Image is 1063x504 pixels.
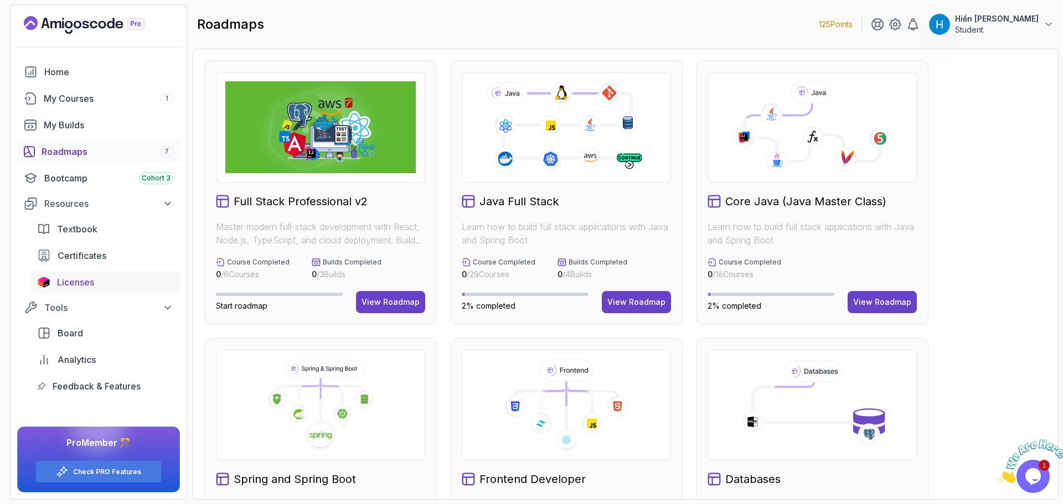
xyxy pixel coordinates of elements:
div: My Builds [44,118,173,132]
p: Course Completed [719,258,781,267]
a: licenses [30,271,180,293]
h2: Core Java (Java Master Class) [725,194,886,209]
a: board [30,322,180,344]
a: courses [17,87,180,110]
span: Certificates [58,249,106,262]
h2: Spring and Spring Boot [234,471,356,487]
img: user profile image [929,14,950,35]
span: 7 [164,147,169,156]
span: Board [58,326,83,340]
div: My Courses [44,92,173,105]
a: home [17,61,180,83]
p: Course Completed [473,258,535,267]
img: Chat attention grabber [4,4,73,48]
span: 0 [462,269,467,279]
a: analytics [30,349,180,371]
a: certificates [30,245,180,267]
p: Learn how to build full stack applications with Java and Spring Boot [462,220,671,247]
div: View Roadmap [853,297,911,308]
p: / 18 Courses [708,269,781,280]
div: Tools [44,301,173,314]
span: 0 [216,269,221,279]
a: builds [17,114,180,136]
h2: Frontend Developer [479,471,586,487]
h2: roadmaps [197,15,264,33]
h2: Databases [725,471,781,487]
span: 0 [558,269,563,279]
div: Roadmaps [42,145,173,158]
button: View Roadmap [356,291,425,313]
div: Resources [44,197,173,210]
p: / 6 Courses [216,269,290,280]
p: Learn how to build full stack applications with Java and Spring Boot [708,220,917,247]
a: feedback [30,375,180,397]
div: Home [44,65,173,79]
span: 0 [708,269,713,279]
span: Analytics [58,353,96,366]
button: Resources [17,194,180,214]
h2: Full Stack Professional v2 [234,194,368,209]
div: View Roadmap [607,297,665,308]
p: / 29 Courses [462,269,535,280]
p: Course Completed [227,258,290,267]
img: Full Stack Professional v2 [225,81,416,173]
a: Landing page [24,16,170,34]
p: Builds Completed [569,258,627,267]
p: Hiển [PERSON_NAME] [955,13,1039,24]
p: / 4 Builds [558,269,627,280]
h2: Java Full Stack [479,194,559,209]
span: Licenses [57,276,94,289]
span: Feedback & Features [53,380,141,393]
a: bootcamp [17,167,180,189]
button: Tools [17,298,180,318]
span: Textbook [57,222,97,236]
a: roadmaps [17,141,180,163]
span: Start roadmap [216,301,267,310]
a: Check PRO Features [73,467,141,476]
p: Master modern full-stack development with React, Node.js, TypeScript, and cloud deployment. Build... [216,220,425,247]
span: 0 [312,269,317,279]
div: Bootcamp [44,172,173,185]
img: jetbrains icon [37,277,50,288]
span: 2% completed [462,301,515,310]
iframe: chat widget [994,435,1063,487]
button: View Roadmap [602,291,671,313]
span: Cohort 3 [142,174,171,183]
p: 125 Points [819,19,853,30]
p: Builds Completed [323,258,381,267]
button: Check PRO Features [35,460,162,483]
button: user profile imageHiển [PERSON_NAME]Student [928,13,1054,35]
span: 2% completed [708,301,761,310]
div: View Roadmap [362,297,420,308]
button: View Roadmap [848,291,917,313]
span: 1 [166,94,168,103]
p: / 3 Builds [312,269,381,280]
a: textbook [30,218,180,240]
p: Student [955,24,1039,35]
